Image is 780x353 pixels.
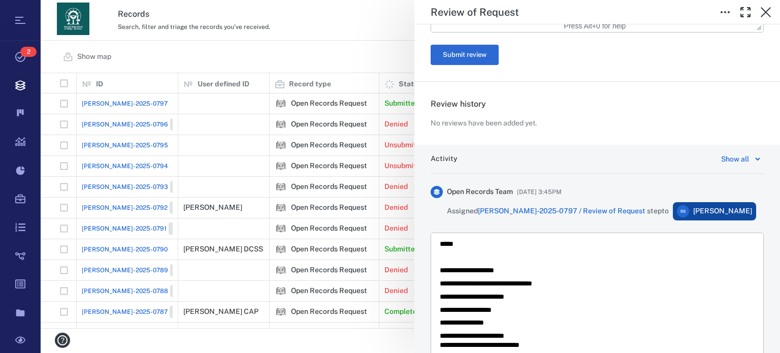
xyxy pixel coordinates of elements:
p: No reviews have been added yet. [431,118,537,129]
span: Assigned step to [447,206,669,216]
span: [DATE] 3:45PM [517,186,562,198]
div: Press Alt+0 for help [542,22,648,30]
span: Open Records Team [447,187,513,197]
h5: Review of Request [431,6,519,19]
span: [PERSON_NAME] [693,206,752,216]
button: Submit review [431,45,499,65]
span: 2 [20,47,37,57]
body: Rich Text Area. Press ALT-0 for help. [8,8,324,250]
h6: Review history [431,98,764,110]
h6: Activity [431,154,458,164]
div: Press the Up and Down arrow keys to resize the editor. [757,21,762,30]
button: Close [756,2,776,22]
a: [PERSON_NAME]-2025-0797 / Review of Request [478,207,645,215]
div: Show all [721,153,749,165]
button: Toggle to Edit Boxes [715,2,735,22]
button: Toggle Fullscreen [735,2,756,22]
div: R S [677,205,689,217]
span: Help [23,7,44,16]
